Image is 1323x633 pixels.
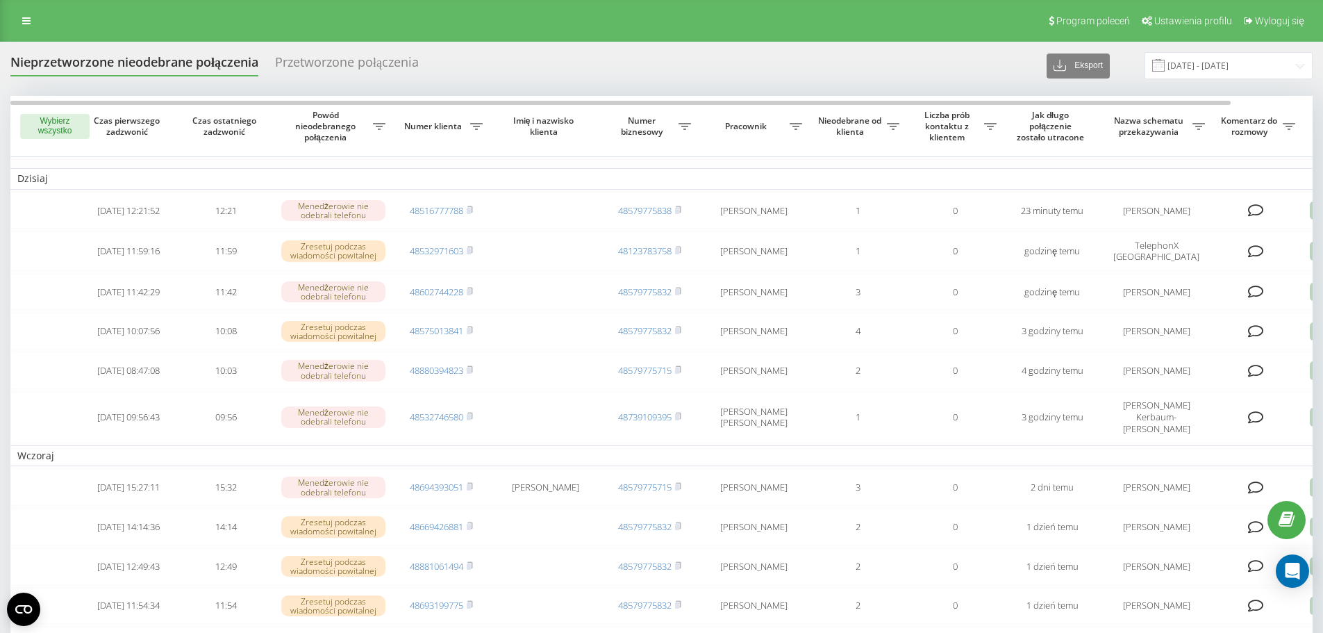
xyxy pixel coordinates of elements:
div: Menedżerowie nie odebrali telefonu [281,477,385,498]
span: Pracownik [705,121,790,132]
div: Menedżerowie nie odebrali telefonu [281,360,385,381]
td: 23 minuty temu [1004,192,1101,229]
td: 0 [906,352,1004,389]
td: [PERSON_NAME] [698,192,809,229]
a: 48694393051 [410,481,463,493]
td: 2 dni temu [1004,469,1101,506]
td: [PERSON_NAME] [1101,509,1212,545]
td: TelephonX [GEOGRAPHIC_DATA] [1101,231,1212,270]
td: [DATE] 09:56:43 [80,392,177,443]
td: [PERSON_NAME] [1101,192,1212,229]
td: 11:42 [177,274,274,311]
td: [DATE] 12:21:52 [80,192,177,229]
td: 1 dzień temu [1004,548,1101,585]
td: 12:49 [177,548,274,585]
td: [PERSON_NAME] [698,352,809,389]
td: [PERSON_NAME] [1101,352,1212,389]
a: 48579775715 [618,481,672,493]
a: 48693199775 [410,599,463,611]
div: Zresetuj podczas wiadomości powitalnej [281,321,385,342]
td: [DATE] 14:14:36 [80,509,177,545]
td: 1 [809,192,906,229]
td: [PERSON_NAME] [1101,548,1212,585]
a: 48579775832 [618,520,672,533]
div: Menedżerowie nie odebrali telefonu [281,281,385,302]
td: [PERSON_NAME] [698,313,809,350]
td: 12:21 [177,192,274,229]
td: [DATE] 12:49:43 [80,548,177,585]
td: 3 [809,274,906,311]
span: Nieodebrane od klienta [816,115,887,137]
td: 11:54 [177,588,274,625]
td: [PERSON_NAME] [698,588,809,625]
td: [PERSON_NAME] [698,231,809,270]
a: 48880394823 [410,364,463,377]
span: Czas ostatniego zadzwonić [188,115,263,137]
span: Powód nieodebranego połączenia [281,110,373,142]
td: [DATE] 10:07:56 [80,313,177,350]
div: Nieprzetworzone nieodebrane połączenia [10,55,258,76]
span: Nazwa schematu przekazywania [1108,115,1192,137]
td: 14:14 [177,509,274,545]
td: 3 godziny temu [1004,392,1101,443]
a: 48579775715 [618,364,672,377]
td: godzinę temu [1004,274,1101,311]
td: 1 [809,231,906,270]
td: 1 dzień temu [1004,588,1101,625]
td: 11:59 [177,231,274,270]
td: [PERSON_NAME] [490,469,601,506]
td: [PERSON_NAME] [1101,313,1212,350]
div: Zresetuj podczas wiadomości powitalnej [281,595,385,616]
td: 10:08 [177,313,274,350]
td: [PERSON_NAME] [698,469,809,506]
td: [DATE] 08:47:08 [80,352,177,389]
td: 0 [906,231,1004,270]
div: Zresetuj podczas wiadomości powitalnej [281,556,385,577]
td: [DATE] 15:27:11 [80,469,177,506]
div: Menedżerowie nie odebrali telefonu [281,406,385,427]
a: 48579775838 [618,204,672,217]
div: Open Intercom Messenger [1276,554,1309,588]
td: 3 godziny temu [1004,313,1101,350]
span: Liczba prób kontaktu z klientem [913,110,984,142]
span: Ustawienia profilu [1154,15,1232,26]
a: 48579775832 [618,560,672,573]
td: [DATE] 11:54:34 [80,588,177,625]
a: 48739109395 [618,411,672,423]
a: 48602744228 [410,286,463,298]
td: 2 [809,509,906,545]
td: 0 [906,392,1004,443]
td: 3 [809,469,906,506]
td: godzinę temu [1004,231,1101,270]
td: 1 dzień temu [1004,509,1101,545]
a: 48669426881 [410,520,463,533]
td: 10:03 [177,352,274,389]
a: 48532971603 [410,245,463,257]
a: 48881061494 [410,560,463,573]
td: 2 [809,352,906,389]
a: 48579775832 [618,599,672,611]
a: 48579775832 [618,324,672,337]
a: 48532746580 [410,411,463,423]
span: Numer klienta [399,121,470,132]
td: 0 [906,509,1004,545]
td: [DATE] 11:59:16 [80,231,177,270]
button: Wybierz wszystko [20,114,90,139]
span: Czas pierwszego zadzwonić [91,115,166,137]
div: Przetworzone połączenia [275,55,419,76]
td: 1 [809,392,906,443]
td: 15:32 [177,469,274,506]
td: [PERSON_NAME] [698,509,809,545]
div: Zresetuj podczas wiadomości powitalnej [281,516,385,537]
a: 48575013841 [410,324,463,337]
td: 09:56 [177,392,274,443]
span: Imię i nazwisko klienta [501,115,589,137]
div: Zresetuj podczas wiadomości powitalnej [281,240,385,261]
td: [PERSON_NAME] [1101,469,1212,506]
td: 0 [906,588,1004,625]
td: 4 [809,313,906,350]
td: [PERSON_NAME] [PERSON_NAME] [698,392,809,443]
button: Open CMP widget [7,593,40,626]
td: 0 [906,274,1004,311]
span: Numer biznesowy [608,115,679,137]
